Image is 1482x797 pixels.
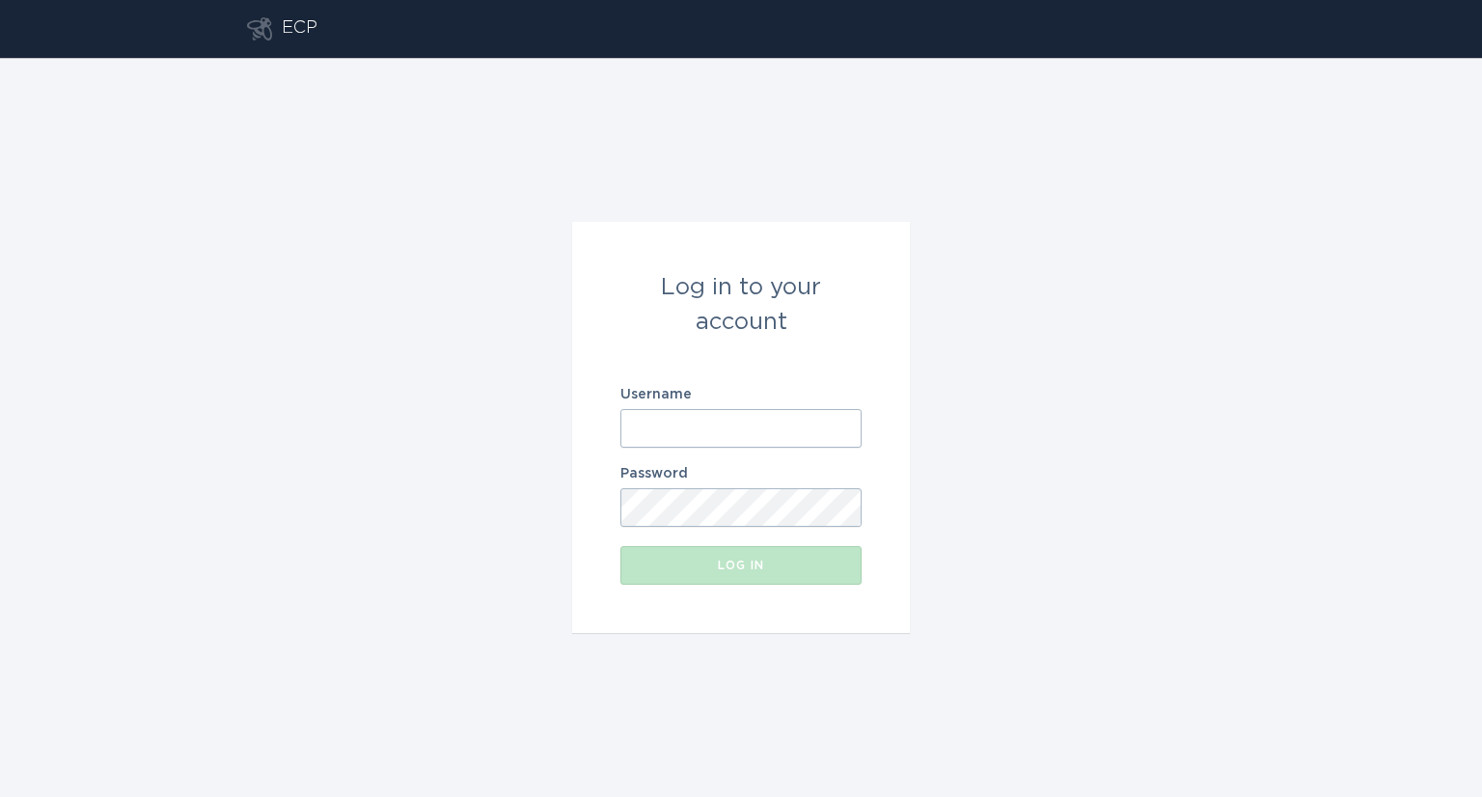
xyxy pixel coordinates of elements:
div: ECP [282,17,317,41]
div: Log in [630,560,852,571]
label: Password [620,467,862,481]
button: Log in [620,546,862,585]
label: Username [620,388,862,401]
div: Log in to your account [620,270,862,340]
button: Go to dashboard [247,17,272,41]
